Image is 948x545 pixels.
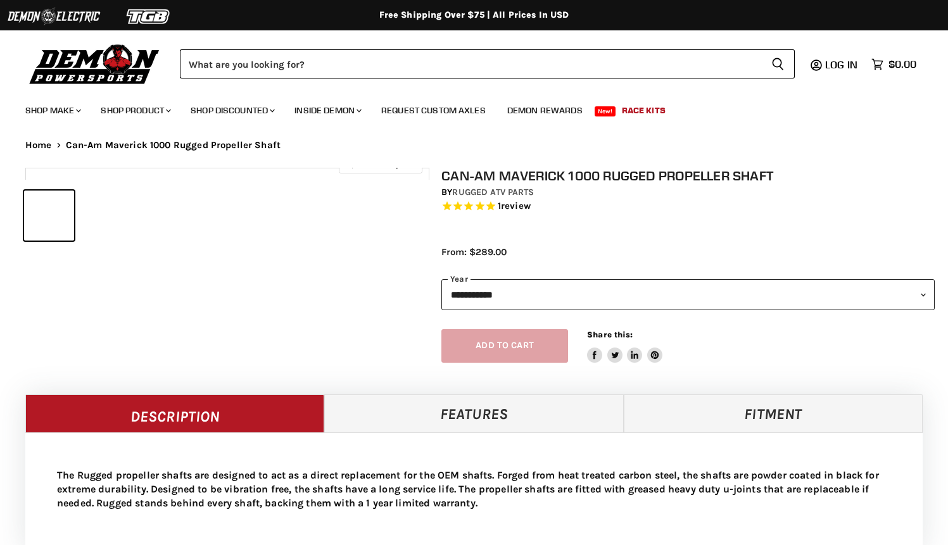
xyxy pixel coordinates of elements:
a: Home [25,140,52,151]
a: Shop Product [91,97,179,123]
img: Demon Powersports [25,41,164,86]
form: Product [180,49,795,78]
a: Description [25,394,324,432]
a: Demon Rewards [498,97,592,123]
a: $0.00 [865,55,923,73]
span: New! [595,106,616,116]
a: Fitment [624,394,923,432]
span: review [501,200,531,211]
span: Log in [825,58,857,71]
span: 1 reviews [498,200,531,211]
h1: Can-Am Maverick 1000 Rugged Propeller Shaft [441,168,935,184]
a: Shop Discounted [181,97,282,123]
a: Inside Demon [285,97,369,123]
a: Features [324,394,623,432]
img: Demon Electric Logo 2 [6,4,101,28]
a: Rugged ATV Parts [452,187,534,197]
span: Share this: [587,330,633,339]
span: Can-Am Maverick 1000 Rugged Propeller Shaft [66,140,281,151]
p: The Rugged propeller shafts are designed to act as a direct replacement for the OEM shafts. Forge... [57,468,891,510]
a: Shop Make [16,97,89,123]
a: Log in [819,59,865,70]
div: by [441,185,935,199]
span: Click to expand [345,160,415,169]
span: $0.00 [888,58,916,70]
input: Search [180,49,761,78]
a: Request Custom Axles [372,97,495,123]
aside: Share this: [587,329,662,363]
button: Search [761,49,795,78]
img: TGB Logo 2 [101,4,196,28]
ul: Main menu [16,92,913,123]
select: year [441,279,935,310]
span: Rated 5.0 out of 5 stars 1 reviews [441,200,935,213]
a: Race Kits [612,97,675,123]
button: IMAGE thumbnail [24,191,74,241]
span: From: $289.00 [441,246,507,258]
